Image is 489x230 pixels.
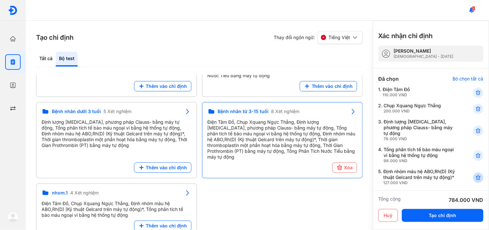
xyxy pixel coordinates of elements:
div: 4. [378,147,457,163]
span: Thêm vào chỉ định [146,223,187,229]
img: logo [8,212,18,222]
div: Tổng cộng [378,196,401,204]
div: Điện Tâm Đồ, Chụp Xquang Ngực Thẳng, Định nhóm máu hệ ABO,Rh(D) (Kỹ thuật Gelcard trên máy tự độn... [42,201,191,218]
button: Thêm vào chỉ định [134,162,191,173]
button: Xóa [332,162,357,173]
div: 127.000 VND [384,180,457,185]
div: 5. [378,169,457,185]
span: 4 Xét nghiệm [70,190,99,196]
div: Điện Tâm Đồ, Chụp Xquang Ngực Thẳng, Định lượng [MEDICAL_DATA], phương pháp Clauss- bằng máy tự đ... [208,119,357,160]
div: Đã chọn [378,75,399,83]
div: 784.000 VND [449,196,484,204]
button: Huỷ [378,209,398,222]
span: Thêm vào chỉ định [146,83,187,89]
div: [DEMOGRAPHIC_DATA] - [DATE] [394,54,454,59]
span: Bệnh nhân dưới 3 tuổi [52,109,101,114]
div: [PERSON_NAME] [394,48,454,54]
h3: Tạo chỉ định [36,33,73,42]
div: Định lượng [MEDICAL_DATA], phương pháp Clauss- bằng máy tự động [384,119,457,141]
span: 5 Xét nghiệm [103,109,132,114]
button: Thêm vào chỉ định [300,81,357,91]
span: Bệnh nhân từ 3-15 tuổi [218,109,269,114]
div: 1. [378,87,457,98]
div: 200.000 VND [384,109,441,114]
div: Bỏ chọn tất cả [453,76,484,82]
span: Thêm vào chỉ định [146,165,187,171]
span: 8 Xét nghiệm [271,109,300,114]
button: Thêm vào chỉ định [134,81,191,91]
div: Chụp Xquang Ngực Thẳng [384,103,441,114]
img: logo [8,5,18,15]
div: Định lượng [MEDICAL_DATA], phương pháp Clauss- bằng máy tự động, Tổng phân tích tế bào máu ngoại ... [42,119,191,148]
span: 1 [472,6,475,11]
h3: Xác nhận chỉ định [378,31,433,40]
span: Tiếng Việt [329,35,350,40]
span: Thêm vào chỉ định [312,83,353,89]
div: Định nhóm máu hệ ABO,Rh(D) (Kỹ thuật Gelcard trên máy tự động)* [384,169,457,185]
div: Điện Tâm Đồ [383,87,410,98]
span: Xóa [344,165,353,171]
span: nhom.1 [52,190,68,196]
div: Tất cả [36,52,56,67]
div: 110.000 VND [383,92,410,98]
div: Thay đổi ngôn ngữ: [274,31,363,44]
div: 3. [378,119,457,141]
div: 76.000 VND [384,136,457,141]
div: 2. [378,103,457,114]
button: Tạo chỉ định [402,209,484,222]
div: Bộ test [56,52,78,67]
div: 98.000 VND [384,158,457,163]
div: Tổng phân tích tế bào máu ngoại vi bằng hệ thống tự động [384,147,457,163]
